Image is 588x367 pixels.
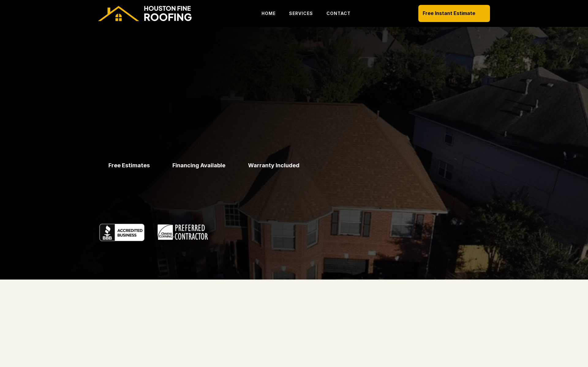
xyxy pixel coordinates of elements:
p: CONTACT [326,10,351,17]
p: HOME [262,10,276,17]
h5: Warranty Included [248,161,300,169]
h5: Financing Available [172,161,225,169]
p: SERVICES [289,10,313,17]
a: Free Instant Estimate [418,5,490,22]
h5: Free Estimates [108,161,150,169]
p: Free Instant Estimate [423,9,475,17]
